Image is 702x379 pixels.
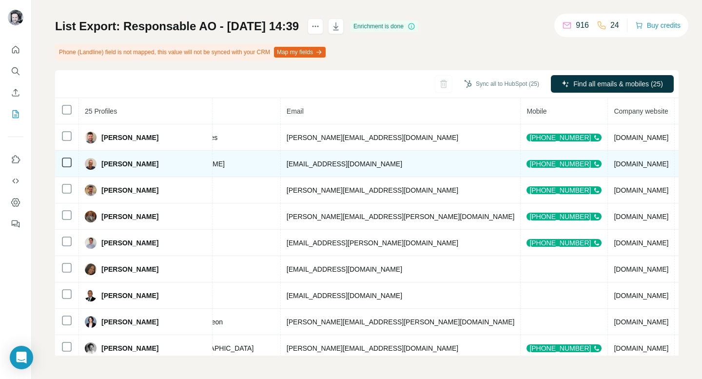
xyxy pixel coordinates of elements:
[85,211,97,222] img: Avatar
[55,19,299,34] h1: List Export: Responsable AO - [DATE] 14:39
[85,263,97,275] img: Avatar
[8,84,23,101] button: Enrich CSV
[8,151,23,168] button: Use Surfe on LinkedIn
[287,186,458,194] span: [PERSON_NAME][EMAIL_ADDRESS][DOMAIN_NAME]
[287,160,402,168] span: [EMAIL_ADDRESS][DOMAIN_NAME]
[8,215,23,233] button: Feedback
[287,318,515,326] span: [PERSON_NAME][EMAIL_ADDRESS][PERSON_NAME][DOMAIN_NAME]
[101,133,158,142] span: [PERSON_NAME]
[614,107,668,115] span: Company website
[526,107,546,115] span: Mobile
[614,186,668,194] span: [DOMAIN_NAME]
[573,79,663,89] span: Find all emails & mobiles (25)
[610,20,619,31] p: 24
[55,44,328,60] div: Phone (Landline) field is not mapped, this value will not be synced with your CRM
[635,19,681,32] button: Buy credits
[101,185,158,195] span: [PERSON_NAME]
[526,160,602,168] div: [PHONE_NUMBER]
[274,47,326,58] button: Map my fields
[8,172,23,190] button: Use Surfe API
[526,186,602,194] div: [PHONE_NUMBER]
[526,239,602,247] div: [PHONE_NUMBER]
[101,317,158,327] span: [PERSON_NAME]
[614,239,668,247] span: [DOMAIN_NAME]
[101,343,158,353] span: [PERSON_NAME]
[85,290,97,301] img: Avatar
[8,10,23,25] img: Avatar
[287,134,458,141] span: [PERSON_NAME][EMAIL_ADDRESS][DOMAIN_NAME]
[287,213,515,220] span: [PERSON_NAME][EMAIL_ADDRESS][PERSON_NAME][DOMAIN_NAME]
[287,344,458,352] span: [PERSON_NAME][EMAIL_ADDRESS][DOMAIN_NAME]
[8,194,23,211] button: Dashboard
[551,75,674,93] button: Find all emails & mobiles (25)
[614,292,668,299] span: [DOMAIN_NAME]
[614,134,668,141] span: [DOMAIN_NAME]
[85,107,117,115] span: 25 Profiles
[8,41,23,59] button: Quick start
[101,159,158,169] span: [PERSON_NAME]
[101,264,158,274] span: [PERSON_NAME]
[351,20,418,32] div: Enrichment is done
[287,265,402,273] span: [EMAIL_ADDRESS][DOMAIN_NAME]
[308,19,323,34] button: actions
[614,160,668,168] span: [DOMAIN_NAME]
[10,346,33,369] div: Open Intercom Messenger
[8,62,23,80] button: Search
[526,344,602,352] div: [PHONE_NUMBER]
[85,237,97,249] img: Avatar
[526,134,602,141] div: [PHONE_NUMBER]
[85,158,97,170] img: Avatar
[287,239,458,247] span: [EMAIL_ADDRESS][PERSON_NAME][DOMAIN_NAME]
[101,291,158,300] span: [PERSON_NAME]
[85,342,97,354] img: Avatar
[614,318,668,326] span: [DOMAIN_NAME]
[85,316,97,328] img: Avatar
[101,238,158,248] span: [PERSON_NAME]
[614,265,668,273] span: [DOMAIN_NAME]
[457,77,546,91] button: Sync all to HubSpot (25)
[85,184,97,196] img: Avatar
[287,292,402,299] span: [EMAIL_ADDRESS][DOMAIN_NAME]
[614,344,668,352] span: [DOMAIN_NAME]
[8,105,23,123] button: My lists
[526,213,602,220] div: [PHONE_NUMBER]
[576,20,589,31] p: 916
[85,132,97,143] img: Avatar
[614,213,668,220] span: [DOMAIN_NAME]
[101,212,158,221] span: [PERSON_NAME]
[287,107,304,115] span: Email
